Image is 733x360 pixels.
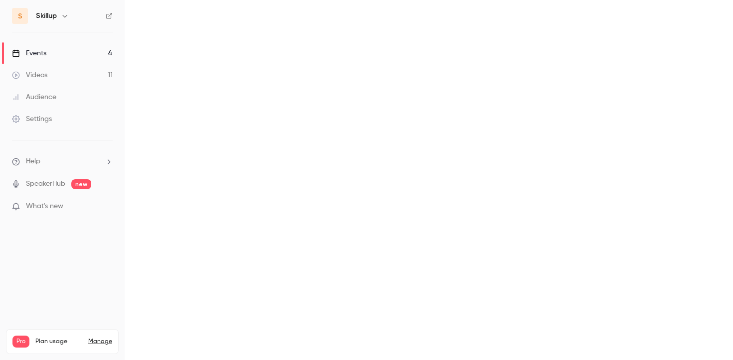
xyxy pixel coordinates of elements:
a: SpeakerHub [26,179,65,189]
li: help-dropdown-opener [12,156,113,167]
div: Videos [12,70,47,80]
span: Plan usage [35,338,82,346]
div: Audience [12,92,56,102]
span: Pro [12,336,29,348]
span: new [71,179,91,189]
span: What's new [26,201,63,212]
div: Settings [12,114,52,124]
a: Manage [88,338,112,346]
span: Help [26,156,40,167]
h6: Skillup [36,11,57,21]
iframe: Noticeable Trigger [101,202,113,211]
div: Events [12,48,46,58]
span: S [18,11,22,21]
